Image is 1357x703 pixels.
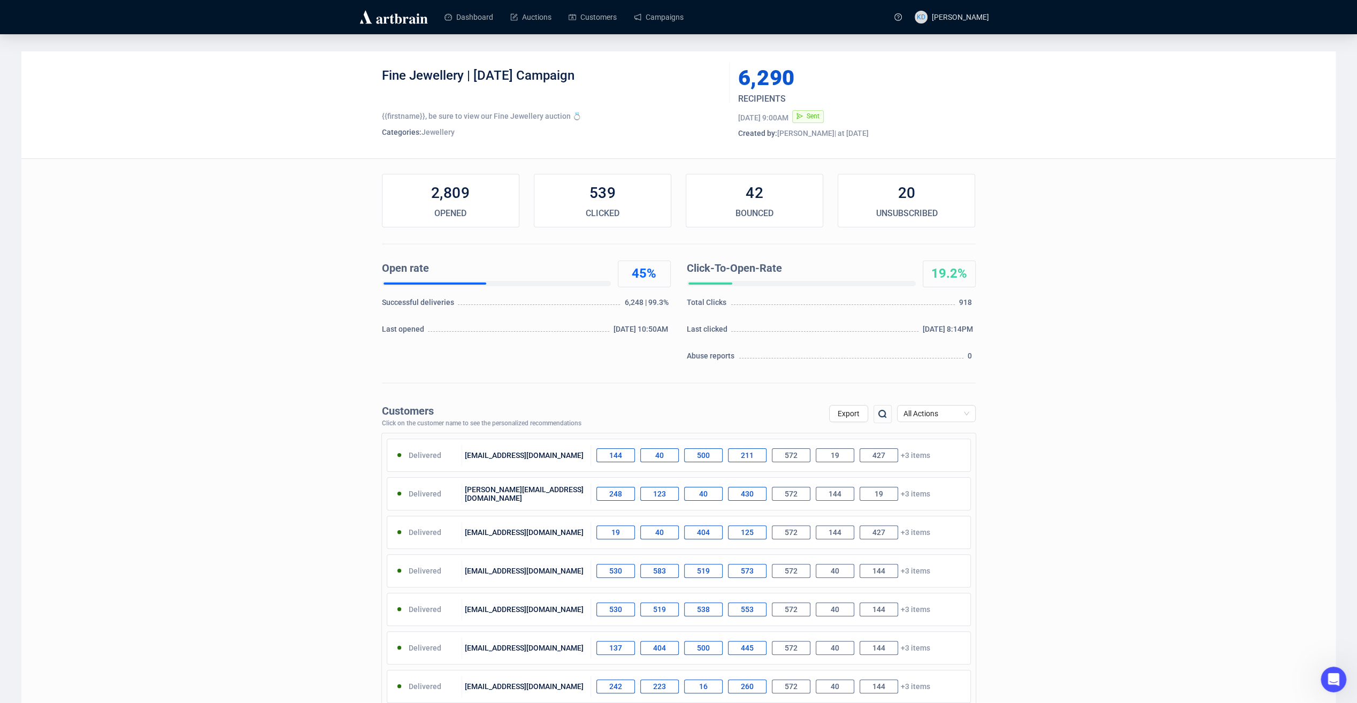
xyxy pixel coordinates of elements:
div: RECIPIENTS [738,93,935,105]
div: 572 [772,602,810,616]
div: [EMAIL_ADDRESS][DOMAIN_NAME] [462,637,591,659]
div: 16 [684,679,723,693]
div: Successful deliveries [382,297,456,313]
div: 572 [772,487,810,501]
div: Jewellery [382,127,722,137]
div: {{firstname}}, be sure to view our Fine Jewellery auction 💍 [382,111,722,121]
div: Click on the customer name to see the personalized recommendations [382,420,581,427]
div: [PERSON_NAME] | at [DATE] [738,128,976,139]
div: 19 [860,487,898,501]
div: +3 items [591,483,970,505]
div: [PERSON_NAME][EMAIL_ADDRESS][DOMAIN_NAME] [462,483,591,505]
div: [DATE] 10:50AM [614,324,671,340]
div: 40 [640,525,679,539]
div: 572 [772,679,810,693]
div: 918 [959,297,975,313]
div: 583 [640,564,679,578]
div: 538 [684,602,723,616]
div: 572 [772,525,810,539]
div: [EMAIL_ADDRESS][DOMAIN_NAME] [462,522,591,543]
div: Fine Jewellery | [DATE] Campaign [382,67,722,100]
div: Delivered [387,637,463,659]
div: +3 items [591,560,970,582]
div: 260 [728,679,766,693]
div: 40 [640,448,679,462]
div: 519 [684,564,723,578]
div: 2,809 [382,182,519,204]
div: Customers [382,405,581,417]
div: 40 [816,564,854,578]
div: 553 [728,602,766,616]
div: 519 [640,602,679,616]
div: +3 items [591,637,970,659]
button: Export [829,405,868,422]
div: 20 [838,182,975,204]
div: 445 [728,641,766,655]
div: BOUNCED [686,207,823,220]
div: 572 [772,641,810,655]
div: 530 [596,602,635,616]
div: 572 [772,448,810,462]
div: 19.2% [923,265,975,282]
div: 404 [640,641,679,655]
div: 40 [816,641,854,655]
div: 137 [596,641,635,655]
div: 427 [860,448,898,462]
div: 530 [596,564,635,578]
div: +3 items [591,676,970,697]
div: 125 [728,525,766,539]
iframe: Intercom live chat [1321,667,1346,692]
div: 539 [534,182,671,204]
div: 42 [686,182,823,204]
div: 427 [860,525,898,539]
div: Delivered [387,599,463,620]
div: 248 [596,487,635,501]
div: 223 [640,679,679,693]
div: 19 [816,448,854,462]
div: 40 [816,602,854,616]
a: Auctions [510,3,551,31]
div: 500 [684,448,723,462]
div: CLICKED [534,207,671,220]
div: Delivered [387,483,463,505]
a: Campaigns [634,3,684,31]
div: 40 [684,487,723,501]
div: [EMAIL_ADDRESS][DOMAIN_NAME] [462,676,591,697]
span: send [796,113,803,119]
span: KD [917,12,925,22]
div: [EMAIL_ADDRESS][DOMAIN_NAME] [462,599,591,620]
span: Sent [807,112,819,120]
div: 144 [816,487,854,501]
div: 573 [728,564,766,578]
div: Delivered [387,560,463,582]
div: 144 [860,564,898,578]
a: Dashboard [444,3,493,31]
span: All Actions [903,406,969,422]
div: Delivered [387,445,463,466]
div: +3 items [591,445,970,466]
span: question-circle [894,13,902,21]
span: Export [838,409,860,418]
div: 144 [596,448,635,462]
div: 144 [860,641,898,655]
div: 500 [684,641,723,655]
div: 404 [684,525,723,539]
div: 40 [816,679,854,693]
div: UNSUBSCRIBED [838,207,975,220]
div: OPENED [382,207,519,220]
div: Last opened [382,324,427,340]
div: 45% [618,265,670,282]
div: Delivered [387,676,463,697]
div: [DATE] 9:00AM [738,112,788,123]
img: search.png [876,408,889,421]
div: 144 [860,679,898,693]
div: 19 [596,525,635,539]
div: Last clicked [687,324,730,340]
div: Total Clicks [687,297,730,313]
div: 144 [860,602,898,616]
div: [DATE] 8:14PM [923,324,976,340]
div: 430 [728,487,766,501]
div: 6,290 [738,67,925,89]
img: logo [358,9,430,26]
div: 123 [640,487,679,501]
